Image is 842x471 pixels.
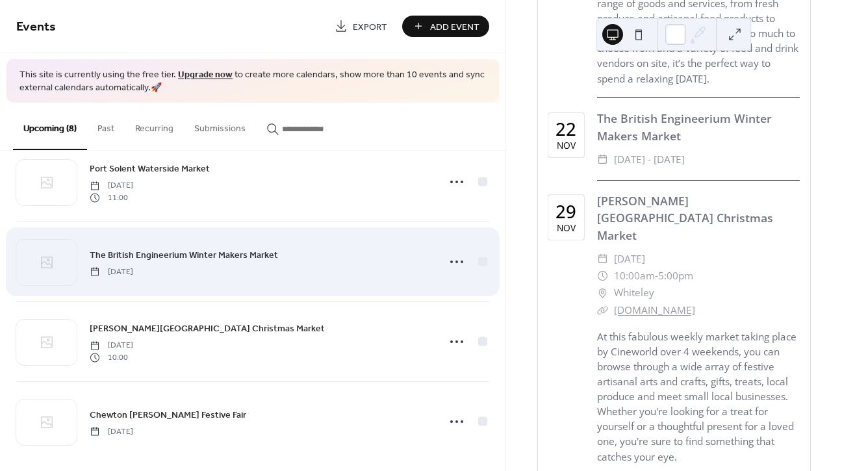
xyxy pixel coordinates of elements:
div: 22 [555,120,576,138]
div: ​ [597,268,609,285]
span: 11:00 [90,192,133,203]
span: Port Solent Waterside Market [90,162,210,176]
span: [DATE] [90,266,133,277]
a: [PERSON_NAME][GEOGRAPHIC_DATA] Christmas Market [90,321,325,336]
span: This site is currently using the free tier. to create more calendars, show more than 10 events an... [19,69,486,94]
span: [DATE] [90,180,133,192]
span: [DATE] - [DATE] [614,151,685,168]
a: [DOMAIN_NAME] [614,303,695,317]
span: [DATE] [90,426,133,437]
a: The British Engineerium Winter Makers Market [90,248,278,262]
span: [DATE] [614,251,645,268]
div: ​ [597,151,609,168]
span: 5:00pm [658,268,693,285]
button: Upcoming (8) [13,103,87,150]
span: Events [16,14,56,40]
span: Whiteley [614,285,654,301]
div: Nov [557,141,576,150]
span: The British Engineerium Winter Makers Market [90,248,278,262]
div: The British Engineerium Winter Makers Market [597,110,800,144]
span: 10:00 [90,351,133,363]
a: [PERSON_NAME][GEOGRAPHIC_DATA] Christmas Market [597,193,773,243]
button: Recurring [125,103,184,149]
span: Add Event [430,20,479,34]
button: Add Event [402,16,489,37]
div: ​ [597,251,609,268]
span: [PERSON_NAME][GEOGRAPHIC_DATA] Christmas Market [90,322,325,336]
div: ​ [597,285,609,301]
button: Past [87,103,125,149]
span: 10:00am [614,268,655,285]
div: 29 [555,203,576,221]
span: [DATE] [90,340,133,351]
div: ​ [597,302,609,319]
div: Nov [557,223,576,233]
a: Port Solent Waterside Market [90,161,210,176]
a: Chewton [PERSON_NAME] Festive Fair [90,407,246,422]
span: - [655,268,658,285]
a: Upgrade now [178,66,233,84]
a: Export [325,16,397,37]
button: Submissions [184,103,256,149]
span: Export [353,20,387,34]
